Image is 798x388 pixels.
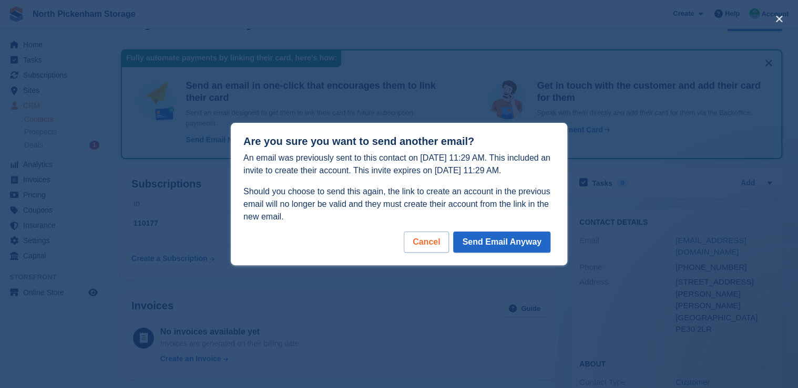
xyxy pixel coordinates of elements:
p: Should you choose to send this again, the link to create an account in the previous email will no... [243,185,555,223]
p: An email was previously sent to this contact on [DATE] 11:29 AM. This included an invite to creat... [243,152,555,177]
h1: Are you sure you want to send another email? [243,135,555,148]
button: Send Email Anyway [453,232,550,253]
button: close [771,11,787,27]
div: Cancel [404,232,449,253]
